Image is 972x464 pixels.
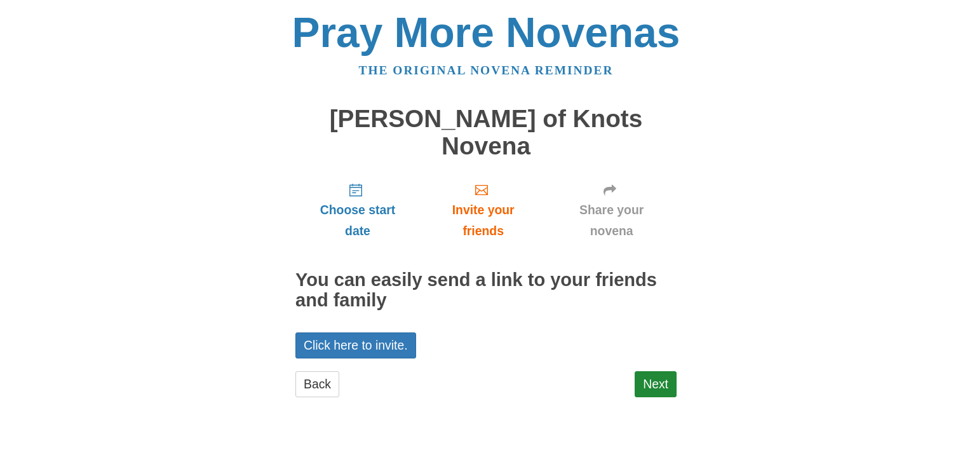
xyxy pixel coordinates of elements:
[295,106,677,160] h1: [PERSON_NAME] of Knots Novena
[359,64,614,77] a: The original novena reminder
[420,172,546,248] a: Invite your friends
[295,172,420,248] a: Choose start date
[295,371,339,397] a: Back
[546,172,677,248] a: Share your novena
[433,200,534,242] span: Invite your friends
[295,332,416,358] a: Click here to invite.
[292,9,680,56] a: Pray More Novenas
[559,200,664,242] span: Share your novena
[635,371,677,397] a: Next
[295,270,677,311] h2: You can easily send a link to your friends and family
[308,200,407,242] span: Choose start date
